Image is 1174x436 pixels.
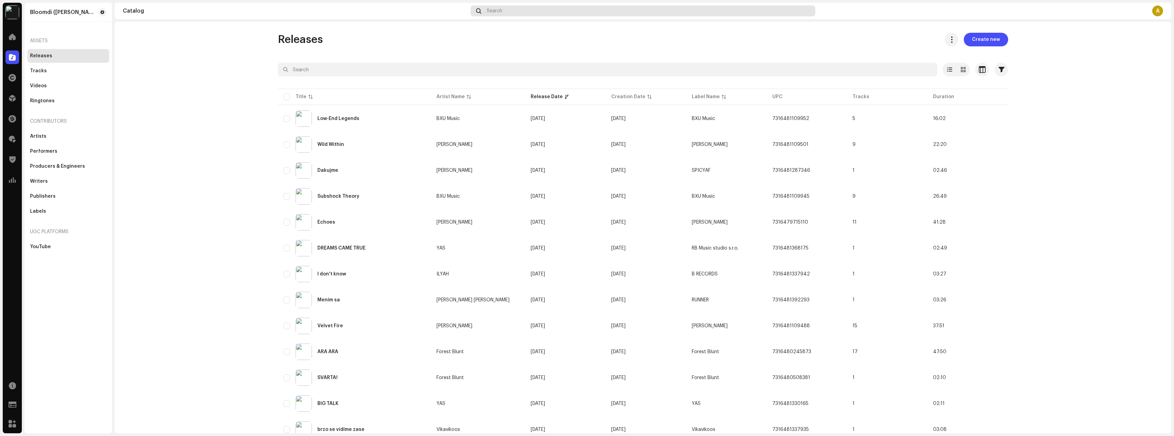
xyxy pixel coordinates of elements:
div: BXU Music [436,116,460,121]
img: e41b61c1-0b0f-46da-b102-84dc3059e681 [296,395,312,412]
div: [PERSON_NAME] [436,142,472,147]
span: YAS [436,401,520,406]
span: 02:10 [933,375,946,380]
span: Nov 20, 2025 [531,168,545,173]
re-m-nav-item: YouTube [27,240,109,254]
span: Vikavikoos [692,427,715,432]
span: 5 [853,116,855,121]
span: 1 [853,427,855,432]
span: Jul 27, 2025 [611,142,626,147]
span: Rusanda Panfili [692,220,728,225]
span: 7316481330165 [772,401,808,406]
img: cb9fb481-7b8c-4a79-bc26-a0973eb16077 [296,292,312,308]
div: Subshock Theory [317,194,359,199]
span: 1 [853,272,855,276]
span: 03:27 [933,272,946,276]
div: Artist Name [436,93,465,100]
span: Oct 24, 2025 [531,375,545,380]
span: Oct 24, 2025 [531,427,545,432]
div: Low-End Legends [317,116,359,121]
span: 7316480508381 [772,375,810,380]
re-m-nav-item: Tracks [27,64,109,78]
span: B RECORDS [692,272,718,276]
img: 0a98befd-7248-4c9f-99d6-d9123c52ec44 [296,266,312,282]
re-m-nav-item: Producers & Engineers [27,160,109,173]
div: Label Name [692,93,720,100]
span: 16:02 [933,116,946,121]
span: 02:49 [933,246,947,251]
span: Dec 21, 2025 [531,116,545,121]
div: Ďakujme [317,168,338,173]
span: 26:49 [933,194,947,199]
re-m-nav-item: Ringtones [27,94,109,108]
div: UGC Platforms [27,224,109,240]
div: Videos [30,83,47,89]
div: Releases [30,53,52,59]
span: 7316480245873 [772,349,811,354]
div: Contributors [27,113,109,130]
span: 22:20 [933,142,947,147]
span: Oct 2, 2025 [611,246,626,251]
div: [PERSON_NAME] [PERSON_NAME] [436,298,510,302]
img: 7a1e5efa-f2db-4cbc-8b27-3e71d60c65ac [296,370,312,386]
span: Forest Blunt [436,375,520,380]
div: DREAMS CAME TRUE [317,246,366,251]
span: BXU Music [436,194,520,199]
span: Oct 27, 2025 [531,324,545,328]
span: Mar 24, 2025 [611,349,626,354]
span: Jul 27, 2025 [611,324,626,328]
div: Labels [30,209,46,214]
div: Ringtones [30,98,55,104]
div: YAS [436,246,445,251]
div: Producers & Engineers [30,164,85,169]
div: Tracks [30,68,47,74]
span: 02:11 [933,401,945,406]
span: 1 [853,168,855,173]
img: eeed33b7-33ed-4a27-9c92-ccc9f194803b [296,110,312,127]
div: Title [296,93,306,100]
span: 37:51 [933,324,944,328]
span: Sep 25, 2025 [611,272,626,276]
span: 7316481337942 [772,272,810,276]
span: SPICYAF [692,168,711,173]
span: BXU Music [692,116,715,121]
span: ILYAH [436,272,520,276]
span: Nov 14, 2025 [531,220,545,225]
div: YouTube [30,244,51,250]
div: [PERSON_NAME] [436,168,472,173]
span: Releases [278,33,323,46]
div: [PERSON_NAME] [436,324,472,328]
div: A [1152,5,1163,16]
span: 7316481109952 [772,116,809,121]
div: ARA ARA [317,349,338,354]
re-m-nav-item: Releases [27,49,109,63]
div: Bloomdi (Ruka Hore) [30,10,96,15]
div: brzo se vidíme zase [317,427,364,432]
div: Vikavikoos [436,427,460,432]
span: Lila Valencia [692,324,728,328]
div: Catalog [123,8,468,14]
span: 7316481109501 [772,142,808,147]
div: Forest Blunt [436,349,464,354]
span: 7316481368175 [772,246,808,251]
span: Oct 8, 2025 [611,298,626,302]
span: 47:50 [933,349,946,354]
div: Publishers [30,194,56,199]
div: BIG TALK [317,401,339,406]
img: 5b92999f-62bf-45bf-a363-a39f14c627ca [296,188,312,205]
span: 7316481109488 [772,324,810,328]
span: Forest Blunt [692,375,719,380]
span: 9 [853,142,856,147]
div: ILYAH [436,272,449,276]
div: Writers [30,179,48,184]
span: 1 [853,375,855,380]
span: Jul 27, 2025 [611,194,626,199]
re-m-nav-item: Artists [27,130,109,143]
div: [PERSON_NAME] [436,220,472,225]
span: 7316481392293 [772,298,810,302]
span: Sep 13, 2025 [611,168,626,173]
re-m-nav-item: Writers [27,175,109,188]
div: Wild Within [317,142,344,147]
span: 15 [853,324,857,328]
span: 7316481337935 [772,427,809,432]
